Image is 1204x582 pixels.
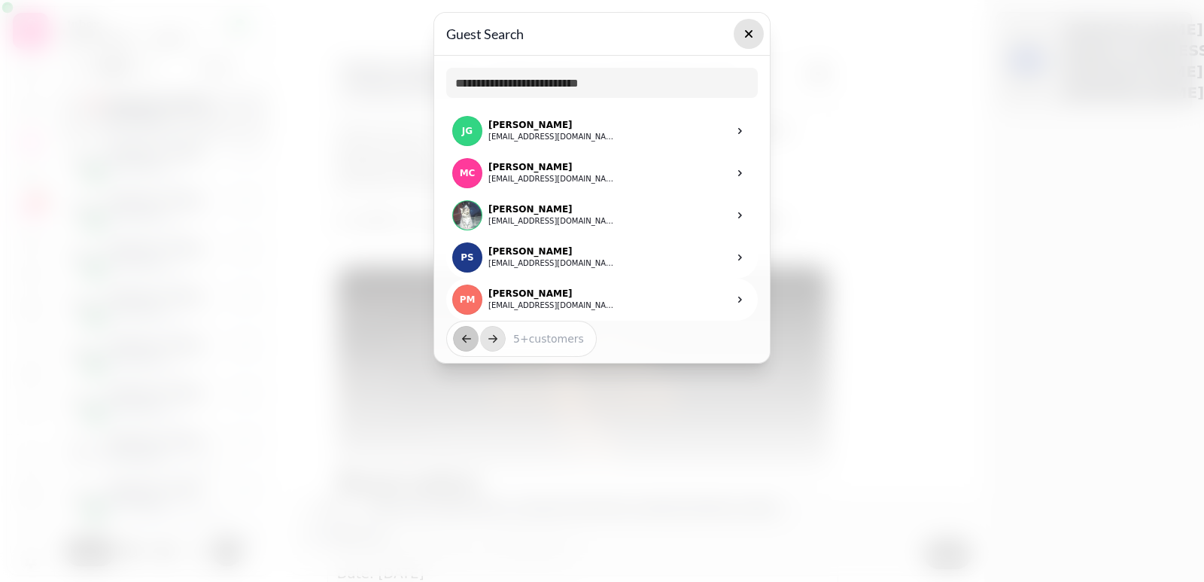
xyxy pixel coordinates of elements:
a: P SPS[PERSON_NAME][EMAIL_ADDRESS][DOMAIN_NAME] [446,236,758,279]
a: J GJG[PERSON_NAME][EMAIL_ADDRESS][DOMAIN_NAME] [446,110,758,152]
p: [PERSON_NAME] [488,245,616,257]
button: back [453,326,479,352]
p: 5 + customers [501,331,584,346]
p: [PERSON_NAME] [488,203,616,215]
a: M CMC[PERSON_NAME][EMAIL_ADDRESS][DOMAIN_NAME] [446,152,758,194]
p: [PERSON_NAME] [488,161,616,173]
button: [EMAIL_ADDRESS][DOMAIN_NAME] [488,300,616,312]
p: [PERSON_NAME] [488,288,616,300]
img: N M [453,201,482,230]
h3: Guest Search [446,25,758,43]
button: [EMAIL_ADDRESS][DOMAIN_NAME] [488,173,616,185]
button: [EMAIL_ADDRESS][DOMAIN_NAME] [488,257,616,270]
p: [PERSON_NAME] [488,119,616,131]
span: PM [460,294,476,305]
a: N M[PERSON_NAME][EMAIL_ADDRESS][DOMAIN_NAME] [446,194,758,236]
span: MC [460,168,476,178]
span: PS [461,252,473,263]
button: next [480,326,506,352]
span: JG [462,126,473,136]
a: P MPM[PERSON_NAME][EMAIL_ADDRESS][DOMAIN_NAME] [446,279,758,321]
button: [EMAIL_ADDRESS][DOMAIN_NAME] [488,131,616,143]
button: [EMAIL_ADDRESS][DOMAIN_NAME] [488,215,616,227]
